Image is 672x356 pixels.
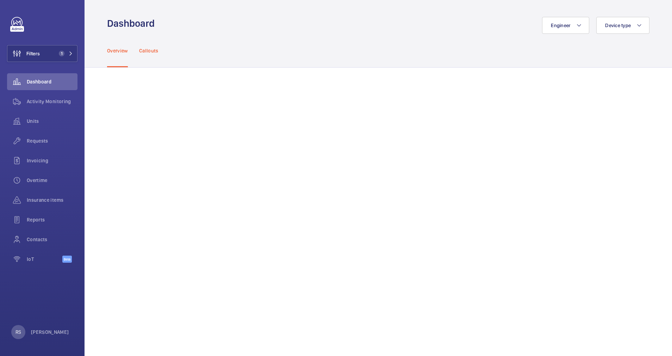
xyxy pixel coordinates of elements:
span: Overtime [27,177,77,184]
h1: Dashboard [107,17,159,30]
button: Filters1 [7,45,77,62]
span: Units [27,118,77,125]
span: IoT [27,256,62,263]
span: Insurance items [27,196,77,204]
span: Beta [62,256,72,263]
span: Invoicing [27,157,77,164]
p: Callouts [139,47,158,54]
span: 1 [59,51,64,56]
span: Device type [605,23,631,28]
button: Engineer [542,17,589,34]
p: Overview [107,47,128,54]
span: Engineer [551,23,571,28]
span: Activity Monitoring [27,98,77,105]
p: [PERSON_NAME] [31,329,69,336]
p: RS [15,329,21,336]
button: Device type [596,17,649,34]
span: Reports [27,216,77,223]
span: Dashboard [27,78,77,85]
span: Contacts [27,236,77,243]
span: Filters [26,50,40,57]
span: Requests [27,137,77,144]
